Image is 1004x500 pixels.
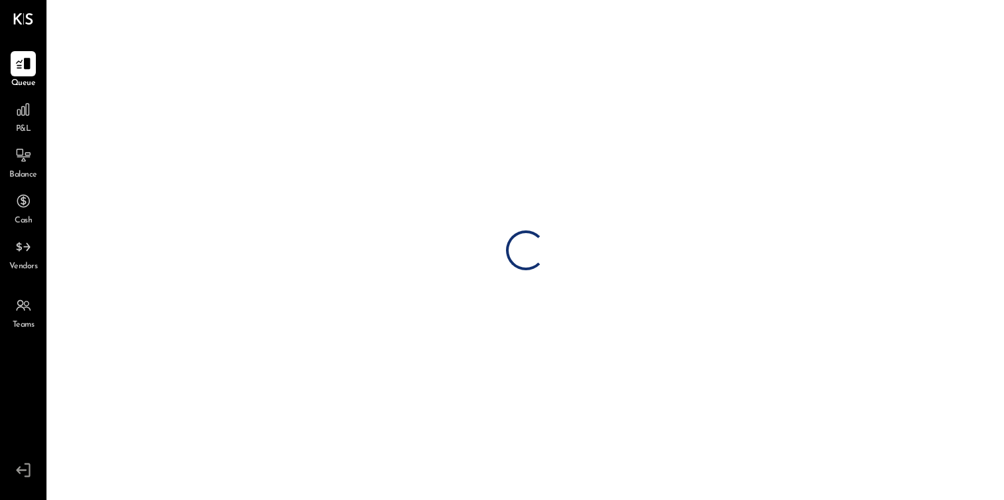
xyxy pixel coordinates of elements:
[1,189,46,227] a: Cash
[16,124,31,135] span: P&L
[1,234,46,273] a: Vendors
[1,97,46,135] a: P&L
[9,169,37,181] span: Balance
[15,215,32,227] span: Cash
[13,319,35,331] span: Teams
[1,51,46,90] a: Queue
[1,293,46,331] a: Teams
[11,78,36,90] span: Queue
[9,261,38,273] span: Vendors
[1,143,46,181] a: Balance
